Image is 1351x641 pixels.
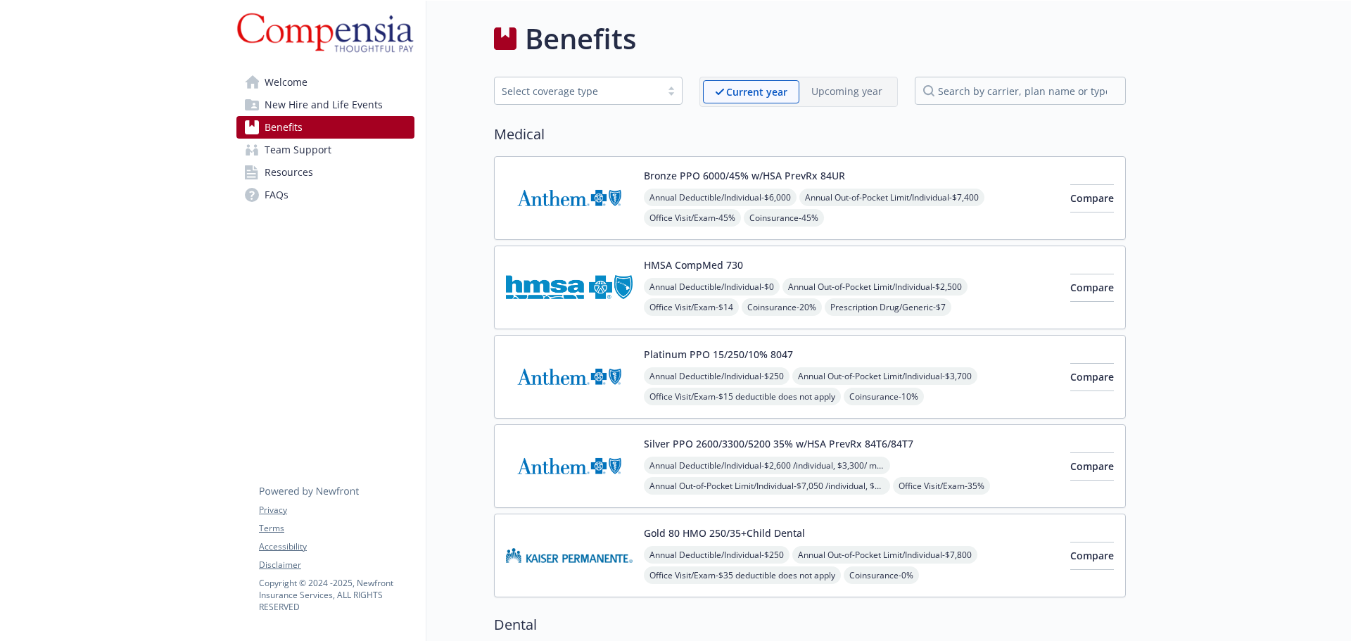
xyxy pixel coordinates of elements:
[1070,542,1114,570] button: Compare
[506,526,633,585] img: Kaiser Permanente Insurance Company carrier logo
[644,477,890,495] span: Annual Out-of-Pocket Limit/Individual - $7,050 /individual, $7,050/ member
[494,614,1126,635] h2: Dental
[915,77,1126,105] input: search by carrier, plan name or type
[893,477,990,495] span: Office Visit/Exam - 35%
[644,436,913,451] button: Silver PPO 2600/3300/5200 35% w/HSA PrevRx 84T6/84T7
[236,94,414,116] a: New Hire and Life Events
[506,436,633,496] img: Anthem Blue Cross carrier logo
[782,278,968,296] span: Annual Out-of-Pocket Limit/Individual - $2,500
[236,116,414,139] a: Benefits
[1070,452,1114,481] button: Compare
[644,258,743,272] button: HMSA CompMed 730
[742,298,822,316] span: Coinsurance - 20%
[259,522,414,535] a: Terms
[644,367,789,385] span: Annual Deductible/Individual - $250
[799,80,894,103] span: Upcoming year
[506,168,633,228] img: Anthem Blue Cross carrier logo
[506,347,633,407] img: Anthem Blue Cross carrier logo
[825,298,951,316] span: Prescription Drug/Generic - $7
[644,388,841,405] span: Office Visit/Exam - $15 deductible does not apply
[726,84,787,99] p: Current year
[506,258,633,317] img: Hawaii Medical Service Association carrier logo
[236,139,414,161] a: Team Support
[792,546,977,564] span: Annual Out-of-Pocket Limit/Individual - $7,800
[1070,184,1114,212] button: Compare
[265,139,331,161] span: Team Support
[844,566,919,584] span: Coinsurance - 0%
[525,18,636,60] h1: Benefits
[259,504,414,516] a: Privacy
[265,184,288,206] span: FAQs
[744,209,824,227] span: Coinsurance - 45%
[236,184,414,206] a: FAQs
[259,559,414,571] a: Disclaimer
[1070,274,1114,302] button: Compare
[494,124,1126,145] h2: Medical
[792,367,977,385] span: Annual Out-of-Pocket Limit/Individual - $3,700
[1070,370,1114,383] span: Compare
[236,161,414,184] a: Resources
[644,546,789,564] span: Annual Deductible/Individual - $250
[644,566,841,584] span: Office Visit/Exam - $35 deductible does not apply
[844,388,924,405] span: Coinsurance - 10%
[259,540,414,553] a: Accessibility
[644,189,797,206] span: Annual Deductible/Individual - $6,000
[644,298,739,316] span: Office Visit/Exam - $14
[644,457,890,474] span: Annual Deductible/Individual - $2,600 /individual, $3,300/ member
[1070,191,1114,205] span: Compare
[1070,363,1114,391] button: Compare
[644,168,845,183] button: Bronze PPO 6000/45% w/HSA PrevRx 84UR
[644,209,741,227] span: Office Visit/Exam - 45%
[1070,459,1114,473] span: Compare
[1070,549,1114,562] span: Compare
[799,189,984,206] span: Annual Out-of-Pocket Limit/Individual - $7,400
[259,577,414,613] p: Copyright © 2024 - 2025 , Newfront Insurance Services, ALL RIGHTS RESERVED
[644,347,793,362] button: Platinum PPO 15/250/10% 8047
[644,526,805,540] button: Gold 80 HMO 250/35+Child Dental
[265,161,313,184] span: Resources
[811,84,882,99] p: Upcoming year
[265,116,303,139] span: Benefits
[1070,281,1114,294] span: Compare
[265,94,383,116] span: New Hire and Life Events
[502,84,654,99] div: Select coverage type
[644,278,780,296] span: Annual Deductible/Individual - $0
[265,71,307,94] span: Welcome
[236,71,414,94] a: Welcome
